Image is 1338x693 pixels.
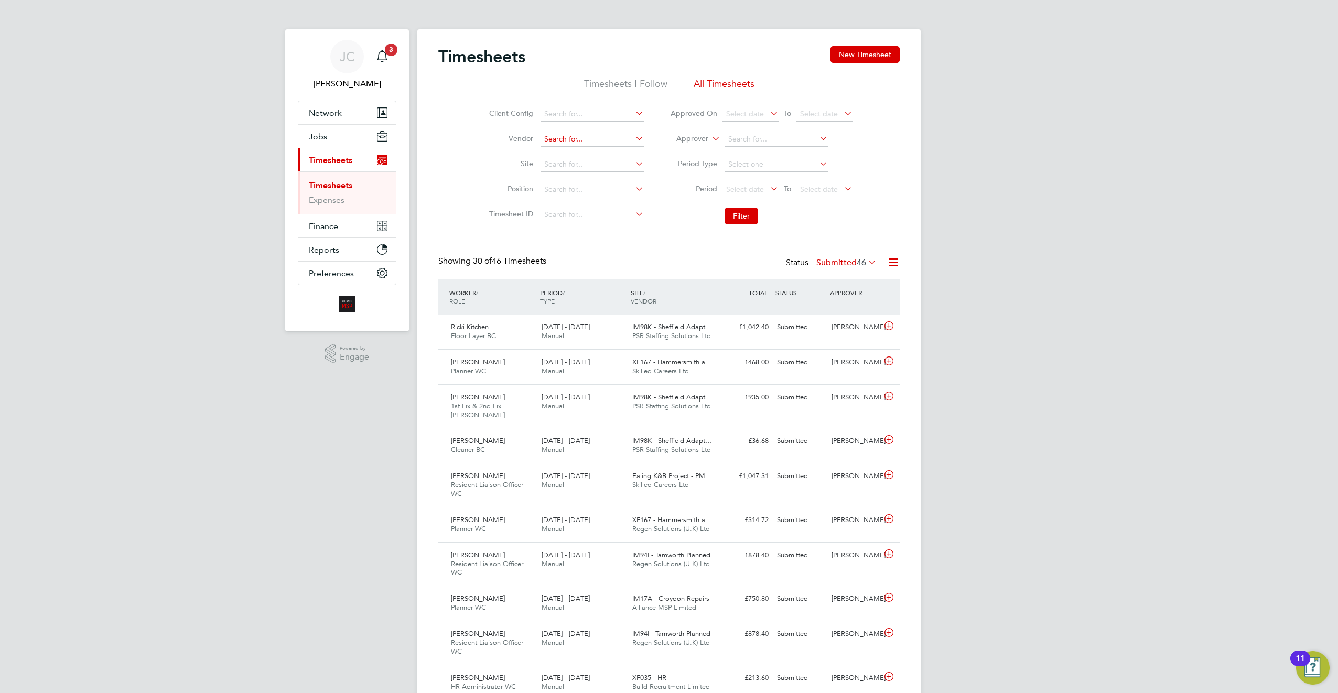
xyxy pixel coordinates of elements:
[385,44,397,56] span: 3
[298,296,396,312] a: Go to home page
[542,331,564,340] span: Manual
[298,171,396,214] div: Timesheets
[451,603,486,612] span: Planner WC
[451,366,486,375] span: Planner WC
[718,389,773,406] div: £935.00
[670,159,717,168] label: Period Type
[340,353,369,362] span: Engage
[542,524,564,533] span: Manual
[632,331,711,340] span: PSR Staffing Solutions Ltd
[451,402,505,419] span: 1st Fix & 2nd Fix [PERSON_NAME]
[542,550,590,559] span: [DATE] - [DATE]
[773,669,827,687] div: Submitted
[542,358,590,366] span: [DATE] - [DATE]
[451,524,486,533] span: Planner WC
[542,393,590,402] span: [DATE] - [DATE]
[830,46,900,63] button: New Timesheet
[540,297,555,305] span: TYPE
[632,524,710,533] span: Regen Solutions (U.K) Ltd
[473,256,492,266] span: 30 of
[542,322,590,331] span: [DATE] - [DATE]
[486,184,533,193] label: Position
[449,297,465,305] span: ROLE
[661,134,708,144] label: Approver
[309,221,338,231] span: Finance
[486,109,533,118] label: Client Config
[857,257,866,268] span: 46
[542,682,564,691] span: Manual
[827,432,882,450] div: [PERSON_NAME]
[749,288,768,297] span: TOTAL
[631,297,656,305] span: VENDOR
[542,638,564,647] span: Manual
[438,256,548,267] div: Showing
[773,354,827,371] div: Submitted
[694,78,754,96] li: All Timesheets
[632,594,709,603] span: IM17A - Croydon Repairs
[372,40,393,73] a: 3
[632,638,710,647] span: Regen Solutions (U.K) Ltd
[298,78,396,90] span: Jodie Canning
[542,366,564,375] span: Manual
[632,366,689,375] span: Skilled Careers Ltd
[827,669,882,687] div: [PERSON_NAME]
[451,471,505,480] span: [PERSON_NAME]
[1296,651,1330,685] button: Open Resource Center, 11 new notifications
[670,109,717,118] label: Approved On
[632,629,710,638] span: IM94I - Tamworth Planned
[827,590,882,608] div: [PERSON_NAME]
[451,393,505,402] span: [PERSON_NAME]
[486,159,533,168] label: Site
[473,256,546,266] span: 46 Timesheets
[718,432,773,450] div: £36.68
[827,547,882,564] div: [PERSON_NAME]
[451,550,505,559] span: [PERSON_NAME]
[632,550,710,559] span: IM94I - Tamworth Planned
[632,358,712,366] span: XF167 - Hammersmith a…
[632,402,711,410] span: PSR Staffing Solutions Ltd
[298,262,396,285] button: Preferences
[584,78,667,96] li: Timesheets I Follow
[725,132,828,147] input: Search for...
[541,107,644,122] input: Search for...
[309,132,327,142] span: Jobs
[718,625,773,643] div: £878.40
[800,109,838,118] span: Select date
[1296,658,1305,672] div: 11
[451,629,505,638] span: [PERSON_NAME]
[542,445,564,454] span: Manual
[541,208,644,222] input: Search for...
[486,134,533,143] label: Vendor
[542,436,590,445] span: [DATE] - [DATE]
[773,512,827,529] div: Submitted
[773,389,827,406] div: Submitted
[827,625,882,643] div: [PERSON_NAME]
[451,673,505,682] span: [PERSON_NAME]
[542,515,590,524] span: [DATE] - [DATE]
[542,559,564,568] span: Manual
[632,471,712,480] span: Ealing K&B Project - PM…
[537,283,628,310] div: PERIOD
[718,354,773,371] div: £468.00
[773,590,827,608] div: Submitted
[541,182,644,197] input: Search for...
[309,108,342,118] span: Network
[438,46,525,67] h2: Timesheets
[773,319,827,336] div: Submitted
[725,157,828,172] input: Select one
[447,283,537,310] div: WORKER
[309,155,352,165] span: Timesheets
[451,480,523,498] span: Resident Liaison Officer WC
[451,682,516,691] span: HR Administrator WC
[773,625,827,643] div: Submitted
[800,185,838,194] span: Select date
[632,436,712,445] span: IM98K - Sheffield Adapt…
[298,40,396,90] a: JC[PERSON_NAME]
[726,109,764,118] span: Select date
[632,480,689,489] span: Skilled Careers Ltd
[451,594,505,603] span: [PERSON_NAME]
[339,296,355,312] img: alliancemsp-logo-retina.png
[773,547,827,564] div: Submitted
[827,468,882,485] div: [PERSON_NAME]
[541,157,644,172] input: Search for...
